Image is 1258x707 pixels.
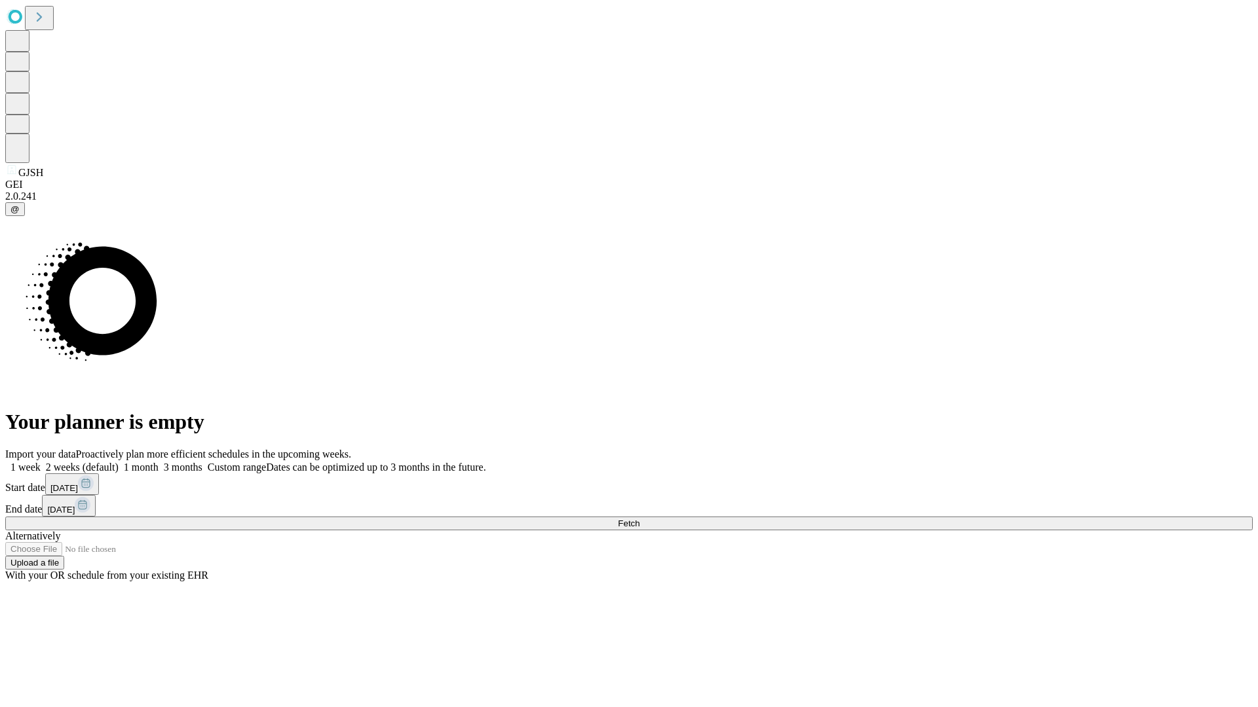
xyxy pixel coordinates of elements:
div: GEI [5,179,1253,190]
h1: Your planner is empty [5,410,1253,434]
div: 2.0.241 [5,190,1253,202]
span: Dates can be optimized up to 3 months in the future. [266,462,486,473]
span: [DATE] [47,505,75,515]
span: Custom range [208,462,266,473]
span: Alternatively [5,530,60,541]
div: End date [5,495,1253,517]
span: Fetch [618,518,639,528]
span: Import your data [5,448,76,460]
button: Upload a file [5,556,64,570]
button: [DATE] [45,473,99,495]
span: 1 week [10,462,41,473]
span: GJSH [18,167,43,178]
div: Start date [5,473,1253,495]
button: @ [5,202,25,216]
span: @ [10,204,20,214]
span: With your OR schedule from your existing EHR [5,570,208,581]
button: [DATE] [42,495,96,517]
span: 2 weeks (default) [46,462,119,473]
button: Fetch [5,517,1253,530]
span: 3 months [164,462,202,473]
span: 1 month [124,462,159,473]
span: Proactively plan more efficient schedules in the upcoming weeks. [76,448,351,460]
span: [DATE] [50,483,78,493]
